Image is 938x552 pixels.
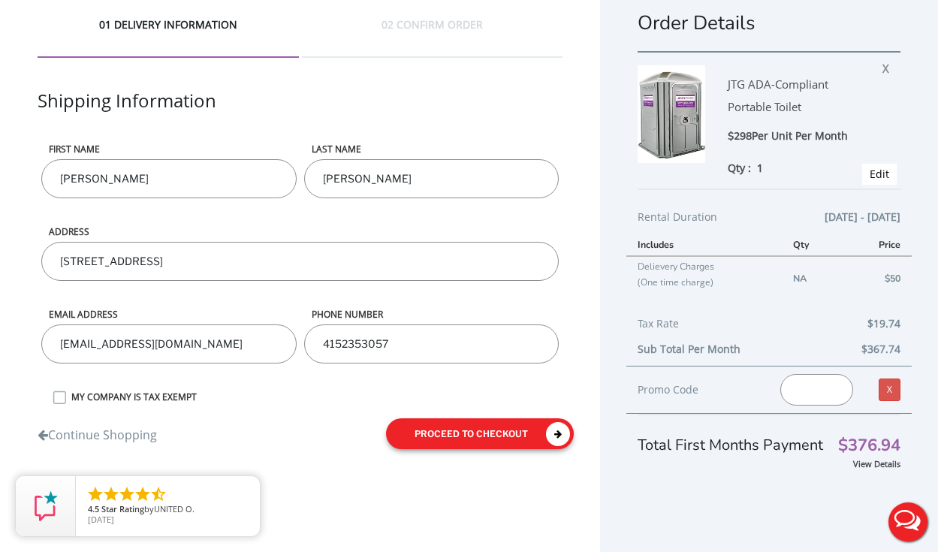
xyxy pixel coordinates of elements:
span: $376.94 [838,438,900,454]
a: X [879,379,900,401]
li:  [149,485,167,503]
b: $367.74 [861,342,900,356]
div: $298 [728,128,868,145]
a: Continue Shopping [38,419,157,444]
li:  [134,485,152,503]
div: Promo Code [638,381,758,399]
td: Delievery Charges [626,256,781,299]
span: 4.5 [88,503,99,514]
p: (One time charge) [638,274,770,290]
th: Qty [782,234,843,256]
td: $50 [843,256,912,299]
span: Per Unit Per Month [752,128,848,143]
label: LAST NAME [304,143,559,155]
div: Rental Duration [638,208,900,234]
th: Includes [626,234,781,256]
div: Tax Rate [638,315,900,340]
button: proceed to checkout [386,418,574,449]
div: Qty : [728,160,868,176]
td: NA [782,256,843,299]
button: Live Chat [878,492,938,552]
li:  [102,485,120,503]
span: X [882,56,897,76]
label: First name [41,143,297,155]
h1: Order Details [638,10,900,36]
span: 1 [757,161,763,175]
label: phone number [304,308,559,321]
span: [DATE] [88,514,114,525]
div: Total First Months Payment [638,414,900,456]
label: Email address [41,308,297,321]
img: Review Rating [31,491,61,521]
span: [DATE] - [DATE] [825,208,900,226]
th: Price [843,234,912,256]
div: 02 CONFIRM ORDER [302,17,563,58]
li:  [86,485,104,503]
a: View Details [853,458,900,469]
li:  [118,485,136,503]
div: JTG ADA-Compliant Portable Toilet [728,65,868,128]
label: MY COMPANY IS TAX EXEMPT [64,391,562,403]
b: Sub Total Per Month [638,342,740,356]
div: 01 DELIVERY INFORMATION [38,17,299,58]
a: Edit [870,167,889,181]
span: Star Rating [101,503,144,514]
span: UNITED O. [154,503,195,514]
div: Shipping Information [38,88,562,143]
span: by [88,505,248,515]
span: $19.74 [867,315,900,333]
